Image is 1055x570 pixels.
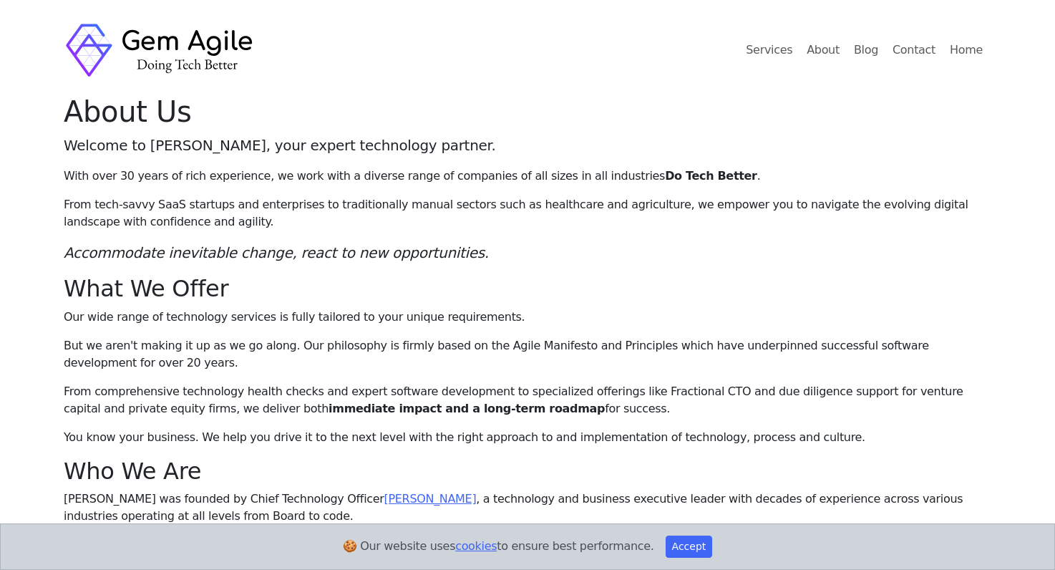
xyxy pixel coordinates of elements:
[64,309,991,326] p: Our wide range of technology services is fully tailored to your unique requirements.
[64,275,991,302] h2: What We Offer
[666,536,713,558] button: Accept
[384,492,477,506] a: [PERSON_NAME]
[455,539,497,553] a: cookies
[64,491,991,525] p: [PERSON_NAME] was founded by Chief Technology Officer , a technology and business executive leade...
[848,36,884,64] a: Blog
[64,168,991,185] p: With over 30 years of rich experience, we work with a diverse range of companies of all sizes in ...
[801,36,845,64] a: About
[944,36,988,64] a: Home
[64,21,257,79] img: Gem Agile
[64,429,991,446] p: You know your business. We help you drive it to the next level with the right approach to and imp...
[64,196,991,231] p: From tech-savvy SaaS startups and enterprises to traditionally manual sectors such as healthcare ...
[64,244,489,261] em: Accommodate inevitable change, react to new opportunities.
[887,36,941,64] a: Contact
[64,458,991,485] h2: Who We Are
[64,383,991,417] p: From comprehensive technology health checks and expert software development to specialized offeri...
[64,95,991,129] h1: About Us
[665,169,757,183] strong: Do Tech Better
[329,402,605,415] strong: immediate impact and a long-term roadmap
[64,337,991,372] p: But we aren't making it up as we go along. Our philosophy is firmly based on the Agile Manifesto ...
[740,36,798,64] a: Services
[64,135,991,156] p: Welcome to [PERSON_NAME], your expert technology partner.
